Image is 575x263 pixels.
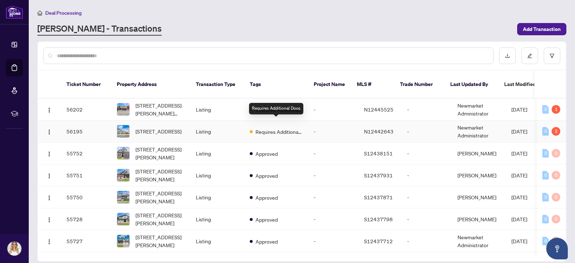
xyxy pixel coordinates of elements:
td: - [308,142,358,164]
td: 56202 [61,99,111,121]
th: Tags [244,71,308,99]
th: Last Modified Date [498,71,563,99]
a: [PERSON_NAME] - Transactions [37,23,162,36]
span: Approved [256,237,278,245]
th: Ticket Number [61,71,111,99]
td: - [401,142,452,164]
td: - [401,230,452,252]
td: 55727 [61,230,111,252]
div: 0 [542,193,549,201]
td: 55728 [61,208,111,230]
span: [DATE] [511,216,527,222]
th: Transaction Type [190,71,244,99]
span: [STREET_ADDRESS] [135,127,181,135]
img: Logo [46,217,52,223]
td: [PERSON_NAME] [452,164,506,186]
td: Newmarket Administrator [452,230,506,252]
td: - [401,186,452,208]
td: Listing [190,230,244,252]
td: [PERSON_NAME] [452,208,506,230]
img: Logo [46,239,52,245]
td: 55752 [61,142,111,164]
td: Listing [190,121,244,142]
span: [STREET_ADDRESS][PERSON_NAME] [135,233,184,249]
td: - [401,208,452,230]
button: Logo [43,191,55,203]
span: S12437712 [364,238,393,244]
th: Project Name [308,71,351,99]
span: home [37,10,42,15]
span: [DATE] [511,172,527,178]
div: 0 [542,127,549,136]
span: [STREET_ADDRESS][PERSON_NAME] [135,167,184,183]
div: 0 [542,149,549,158]
td: 55751 [61,164,111,186]
div: 2 [552,127,560,136]
div: 0 [542,215,549,223]
div: 0 [542,171,549,180]
span: [DATE] [511,194,527,200]
button: Logo [43,169,55,181]
div: 1 [552,105,560,114]
img: Logo [46,173,52,179]
img: thumbnail-img [117,191,129,203]
img: Logo [46,107,52,113]
span: Deal Processing [45,10,82,16]
button: Add Transaction [517,23,566,35]
td: Listing [190,142,244,164]
img: thumbnail-img [117,103,129,115]
span: [DATE] [511,128,527,135]
span: S12437931 [364,172,393,178]
span: S12437871 [364,194,393,200]
img: Logo [46,195,52,201]
img: Profile Icon [8,242,21,255]
button: Open asap [546,238,568,259]
th: Property Address [111,71,190,99]
span: Approved [256,194,278,201]
button: download [499,47,516,64]
button: edit [521,47,538,64]
span: [DATE] [511,238,527,244]
td: Listing [190,99,244,121]
img: Logo [46,151,52,157]
th: Trade Number [394,71,445,99]
div: 0 [552,149,560,158]
img: thumbnail-img [117,213,129,225]
td: - [308,99,358,121]
div: 0 [542,105,549,114]
span: Last Modified Date [504,80,548,88]
div: 0 [552,193,560,201]
button: filter [544,47,560,64]
span: Add Transaction [523,23,561,35]
button: Logo [43,213,55,225]
td: - [401,99,452,121]
img: Logo [46,129,52,135]
div: 0 [552,171,560,180]
td: - [308,230,358,252]
span: [DATE] [511,106,527,113]
td: - [401,164,452,186]
td: - [401,121,452,142]
th: Last Updated By [445,71,498,99]
td: Listing [190,208,244,230]
img: thumbnail-img [117,169,129,181]
div: Requires Additional Docs [249,103,303,114]
span: Approved [256,172,278,180]
button: Logo [43,235,55,247]
div: 0 [552,215,560,223]
td: [PERSON_NAME] [452,186,506,208]
img: logo [6,5,23,19]
div: 0 [552,237,560,245]
td: [PERSON_NAME] [452,142,506,164]
td: - [308,121,358,142]
td: Newmarket Administrator [452,121,506,142]
img: thumbnail-img [117,235,129,247]
span: [STREET_ADDRESS][PERSON_NAME][PERSON_NAME] [135,101,184,117]
td: Listing [190,186,244,208]
img: thumbnail-img [117,147,129,159]
span: Requires Additional Docs [256,128,302,136]
span: [STREET_ADDRESS][PERSON_NAME] [135,211,184,227]
td: 55750 [61,186,111,208]
td: - [308,186,358,208]
th: MLS # [351,71,394,99]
